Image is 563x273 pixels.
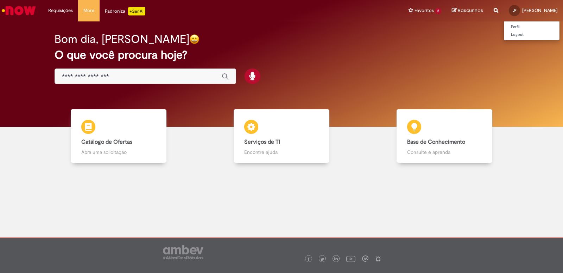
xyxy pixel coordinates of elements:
span: [PERSON_NAME] [522,7,558,13]
img: logo_footer_youtube.png [346,254,355,263]
a: Perfil [504,23,559,31]
p: Consulte e aprenda [407,149,482,156]
img: logo_footer_twitter.png [321,258,324,261]
img: ServiceNow [1,4,37,18]
img: logo_footer_linkedin.png [334,257,338,261]
img: logo_footer_naosei.png [375,255,381,262]
span: Rascunhos [458,7,483,14]
p: Abra uma solicitação [81,149,156,156]
span: Requisições [48,7,73,14]
a: Catálogo de Ofertas Abra uma solicitação [37,109,200,163]
span: JF [513,8,516,13]
a: Serviços de TI Encontre ajuda [200,109,363,163]
b: Catálogo de Ofertas [81,138,132,145]
a: Rascunhos [452,7,483,14]
span: Favoritos [415,7,434,14]
b: Serviços de TI [244,138,280,145]
a: Logout [504,31,559,39]
p: +GenAi [128,7,145,15]
b: Base de Conhecimento [407,138,465,145]
img: logo_footer_workplace.png [362,255,368,262]
span: More [83,7,94,14]
div: Padroniza [105,7,145,15]
h2: O que você procura hoje? [55,49,508,61]
h2: Bom dia, [PERSON_NAME] [55,33,189,45]
span: 2 [435,8,441,14]
a: Base de Conhecimento Consulte e aprenda [363,109,526,163]
img: logo_footer_facebook.png [307,258,310,261]
img: logo_footer_ambev_rotulo_gray.png [163,245,203,259]
img: happy-face.png [189,34,200,44]
p: Encontre ajuda [244,149,319,156]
